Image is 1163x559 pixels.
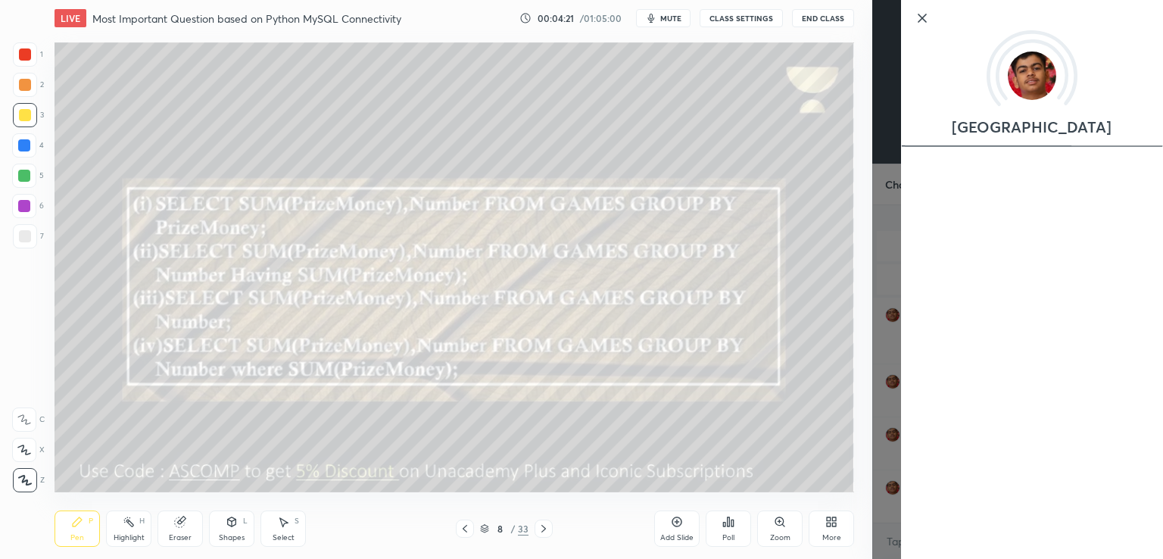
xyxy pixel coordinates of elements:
[139,517,145,525] div: H
[12,133,44,158] div: 4
[13,468,45,492] div: Z
[722,534,734,542] div: Poll
[89,517,93,525] div: P
[636,9,691,27] button: mute
[92,11,401,26] h4: Most Important Question based on Python MySQL Connectivity
[219,534,245,542] div: Shapes
[1008,52,1056,100] img: 5a800cafc3f04914b081e0890535eef8.jpg
[660,13,681,23] span: mute
[510,524,515,533] div: /
[12,194,44,218] div: 6
[822,534,841,542] div: More
[243,517,248,525] div: L
[952,121,1112,133] p: [GEOGRAPHIC_DATA]
[114,534,145,542] div: Highlight
[55,9,86,27] div: LIVE
[13,42,43,67] div: 1
[792,9,854,27] button: End Class
[13,73,44,97] div: 2
[12,408,45,432] div: C
[70,534,84,542] div: Pen
[518,522,528,536] div: 33
[492,524,507,533] div: 8
[273,534,295,542] div: Select
[12,164,44,188] div: 5
[660,534,694,542] div: Add Slide
[12,438,45,462] div: X
[13,224,44,248] div: 7
[169,534,192,542] div: Eraser
[700,9,783,27] button: CLASS SETTINGS
[295,517,299,525] div: S
[901,134,1163,150] div: animation
[770,534,790,542] div: Zoom
[13,103,44,127] div: 3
